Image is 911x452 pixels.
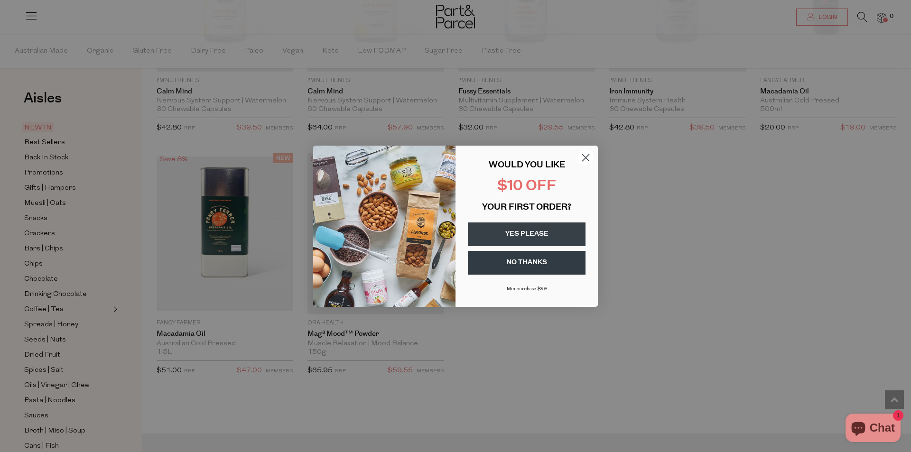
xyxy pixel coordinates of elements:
inbox-online-store-chat: Shopify online store chat [843,414,903,444]
button: Close dialog [577,149,594,166]
span: YOUR FIRST ORDER? [482,203,571,212]
span: $10 OFF [497,179,556,194]
span: Min purchase $99 [507,286,547,292]
button: YES PLEASE [468,222,586,246]
img: 43fba0fb-7538-40bc-babb-ffb1a4d097bc.jpeg [313,146,455,307]
span: WOULD YOU LIKE [489,161,565,170]
button: NO THANKS [468,251,586,275]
